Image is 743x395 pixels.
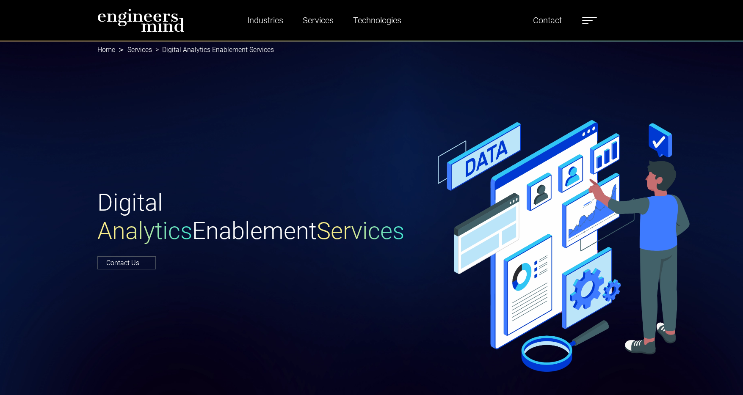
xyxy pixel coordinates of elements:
[97,189,367,245] h1: Digital Enablement
[244,11,287,30] a: Industries
[317,217,404,245] span: Services
[530,11,565,30] a: Contact
[97,41,646,59] nav: breadcrumb
[350,11,405,30] a: Technologies
[97,8,185,32] img: logo
[97,217,192,245] span: Analytics
[152,45,274,55] li: Digital Analytics Enablement Services
[97,256,156,269] a: Contact Us
[127,46,152,54] a: Services
[97,46,115,54] a: Home
[299,11,337,30] a: Services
